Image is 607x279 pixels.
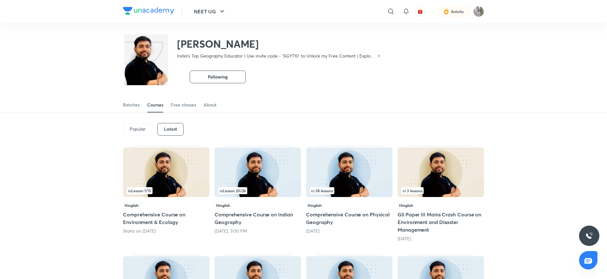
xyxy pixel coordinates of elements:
a: Courses [147,97,163,112]
img: Thumbnail [306,147,392,197]
img: activity [443,8,449,15]
span: Hinglish [398,202,415,209]
div: Comprehensive Course on Indian Geography [215,146,301,242]
p: Popular [130,126,146,132]
a: Free classes [171,97,196,112]
div: 2 days ago [306,228,392,234]
img: Thumbnail [398,147,484,197]
img: class [124,36,168,97]
div: infocontainer [218,187,297,194]
div: Starts on Sep 9 [123,228,209,234]
button: Following [190,71,246,83]
div: infosection [401,187,480,194]
span: Hinglish [215,202,232,209]
div: About [204,102,216,108]
div: Free classes [171,102,196,108]
div: infocontainer [127,187,206,194]
a: Batches [123,97,140,112]
button: avatar [415,6,425,17]
img: avatar [417,9,423,14]
div: Comprehensive Course on Environment & Ecology [123,146,209,242]
div: left [127,187,206,194]
div: 1 month ago [398,235,484,242]
h5: Comprehensive Course on Physical Geography [306,211,392,226]
img: Thumbnail [215,147,301,197]
a: Company Logo [123,7,174,16]
div: left [401,187,480,194]
span: Hinglish [306,202,323,209]
div: left [218,187,297,194]
div: Batches [123,102,140,108]
img: Company Logo [123,7,174,15]
button: NEET UG [190,5,230,18]
p: India's Top Geography Educator | Use invite code - 'SGYT10' to Unlock my Free Content | Explore t... [177,53,376,59]
span: 3 lessons [403,189,422,193]
span: Following [208,74,228,80]
h5: Comprehensive Course on Indian Geography [215,211,301,226]
div: Today, 3:00 PM [215,228,301,234]
div: infosection [127,187,206,194]
h5: GS Paper III Mains Crash Course on Environment and Disaster Management [398,211,484,234]
span: 38 lessons [311,189,333,193]
img: Thumbnail [123,147,209,197]
div: Comprehensive Course on Physical Geography [306,146,392,242]
h2: [PERSON_NAME] [177,37,381,50]
a: About [204,97,216,112]
div: left [310,187,389,194]
div: Courses [147,102,163,108]
div: infocontainer [310,187,389,194]
span: Lesson 1 / 15 [128,189,151,193]
span: Lesson 20 / 26 [220,189,246,193]
span: Hinglish [123,202,140,209]
div: infocontainer [401,187,480,194]
div: infosection [218,187,297,194]
h6: Latest [164,126,177,132]
img: ttu [585,232,593,240]
div: infosection [310,187,389,194]
div: GS Paper III Mains Crash Course on Environment and Disaster Management [398,146,484,242]
img: Koushik Dhenki [473,6,484,17]
h5: Comprehensive Course on Environment & Ecology [123,211,209,226]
